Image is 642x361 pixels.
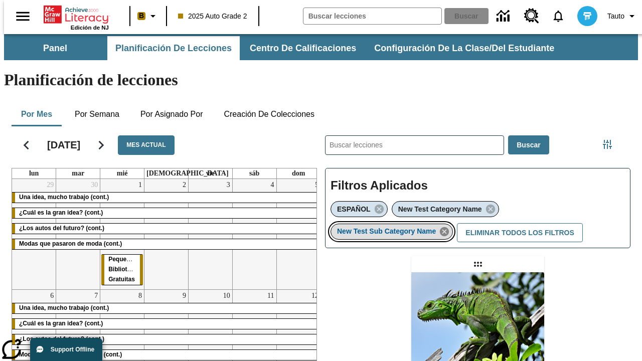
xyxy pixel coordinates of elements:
button: Menú lateral de filtros [597,134,617,154]
a: miércoles [115,168,130,178]
td: 30 de septiembre de 2025 [56,179,100,289]
div: ¿Los autos del futuro? (cont.) [12,224,320,234]
button: Eliminar todos los filtros [457,223,582,243]
td: 29 de septiembre de 2025 [12,179,56,289]
a: 10 de octubre de 2025 [221,290,232,302]
a: 7 de octubre de 2025 [92,290,100,302]
a: 9 de octubre de 2025 [181,290,188,302]
a: Notificaciones [545,3,571,29]
span: Support Offline [51,346,94,353]
td: 2 de octubre de 2025 [144,179,189,289]
span: New Test Sub Category Name [337,227,436,235]
input: Buscar lecciones [326,136,504,154]
span: ESPAÑOL [337,205,371,213]
span: ¿Los autos del futuro? (cont.) [19,225,104,232]
h2: Filtros Aplicados [331,173,625,198]
div: Modas que pasaron de moda (cont.) [12,239,320,249]
td: 1 de octubre de 2025 [100,179,144,289]
a: martes [70,168,86,178]
button: Escoja un nuevo avatar [571,3,603,29]
div: Pequeñas Bibliotecas Gratuitas [101,255,143,285]
div: Portada [44,4,109,31]
span: ¿Cuál es la gran idea? (cont.) [19,209,103,216]
a: 6 de octubre de 2025 [48,290,56,302]
span: Modas que pasaron de moda (cont.) [19,240,122,247]
span: Una idea, mucho trabajo (cont.) [19,304,109,311]
button: Planificación de lecciones [107,36,240,60]
button: Regresar [14,132,39,158]
span: Centro de calificaciones [250,43,356,54]
button: Boost El color de la clase es anaranjado claro. Cambiar el color de la clase. [133,7,163,25]
a: domingo [290,168,307,178]
button: Centro de calificaciones [242,36,364,60]
button: Creación de colecciones [216,102,323,126]
span: 2025 Auto Grade 2 [178,11,247,22]
div: ¿Los autos del futuro? (cont.) [12,334,320,344]
div: Subbarra de navegación [4,36,563,60]
a: 30 de septiembre de 2025 [89,179,100,191]
div: ¿Cuál es la gran idea? (cont.) [12,208,320,218]
a: jueves [144,168,231,178]
span: B [139,10,144,22]
a: viernes [204,168,217,178]
span: Edición de NJ [71,25,109,31]
div: Eliminar New Test Sub Category Name el ítem seleccionado del filtro [331,224,453,240]
div: Una idea, mucho trabajo (cont.) [12,193,320,203]
div: Eliminar ESPAÑOL el ítem seleccionado del filtro [331,201,388,217]
div: Eliminar New Test Category Name el ítem seleccionado del filtro [392,201,499,217]
button: Perfil/Configuración [603,7,642,25]
div: Subbarra de navegación [4,34,638,60]
td: 5 de octubre de 2025 [276,179,320,289]
button: Configuración de la clase/del estudiante [366,36,562,60]
span: Planificación de lecciones [115,43,232,54]
span: ¿Los autos del futuro? (cont.) [19,335,104,342]
button: Buscar [508,135,549,155]
div: ¿Cuál es la gran idea? (cont.) [12,319,320,329]
button: Support Offline [30,338,102,361]
a: Centro de información [491,3,518,30]
span: Tauto [607,11,624,22]
a: 8 de octubre de 2025 [136,290,144,302]
div: Filtros Aplicados [325,168,630,248]
span: Pequeñas Bibliotecas Gratuitas [108,256,140,283]
a: 1 de octubre de 2025 [136,179,144,191]
a: 3 de octubre de 2025 [225,179,232,191]
a: Centro de recursos, Se abrirá en una pestaña nueva. [518,3,545,30]
button: Por asignado por [132,102,211,126]
img: avatar image [577,6,597,26]
a: Portada [44,5,109,25]
div: Una idea, mucho trabajo (cont.) [12,303,320,313]
a: 12 de octubre de 2025 [309,290,320,302]
a: 5 de octubre de 2025 [313,179,320,191]
td: 3 de octubre de 2025 [188,179,232,289]
a: 29 de septiembre de 2025 [45,179,56,191]
button: Panel [5,36,105,60]
button: Seguir [88,132,114,158]
a: sábado [247,168,261,178]
span: Una idea, mucho trabajo (cont.) [19,194,109,201]
td: 4 de octubre de 2025 [232,179,276,289]
a: lunes [27,168,41,178]
a: 11 de octubre de 2025 [265,290,276,302]
div: Lección arrastrable: Lluvia de iguanas [470,256,486,272]
button: Por semana [67,102,127,126]
button: Mes actual [118,135,174,155]
button: Abrir el menú lateral [8,2,38,31]
div: Modas que pasaron de moda (cont.) [12,350,320,360]
a: 4 de octubre de 2025 [269,179,276,191]
button: Por mes [12,102,62,126]
span: Panel [43,43,67,54]
span: New Test Category Name [398,205,482,213]
a: 2 de octubre de 2025 [181,179,188,191]
input: Buscar campo [303,8,441,24]
h2: [DATE] [47,139,80,151]
span: Configuración de la clase/del estudiante [374,43,554,54]
h1: Planificación de lecciones [4,71,638,89]
span: ¿Cuál es la gran idea? (cont.) [19,320,103,327]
